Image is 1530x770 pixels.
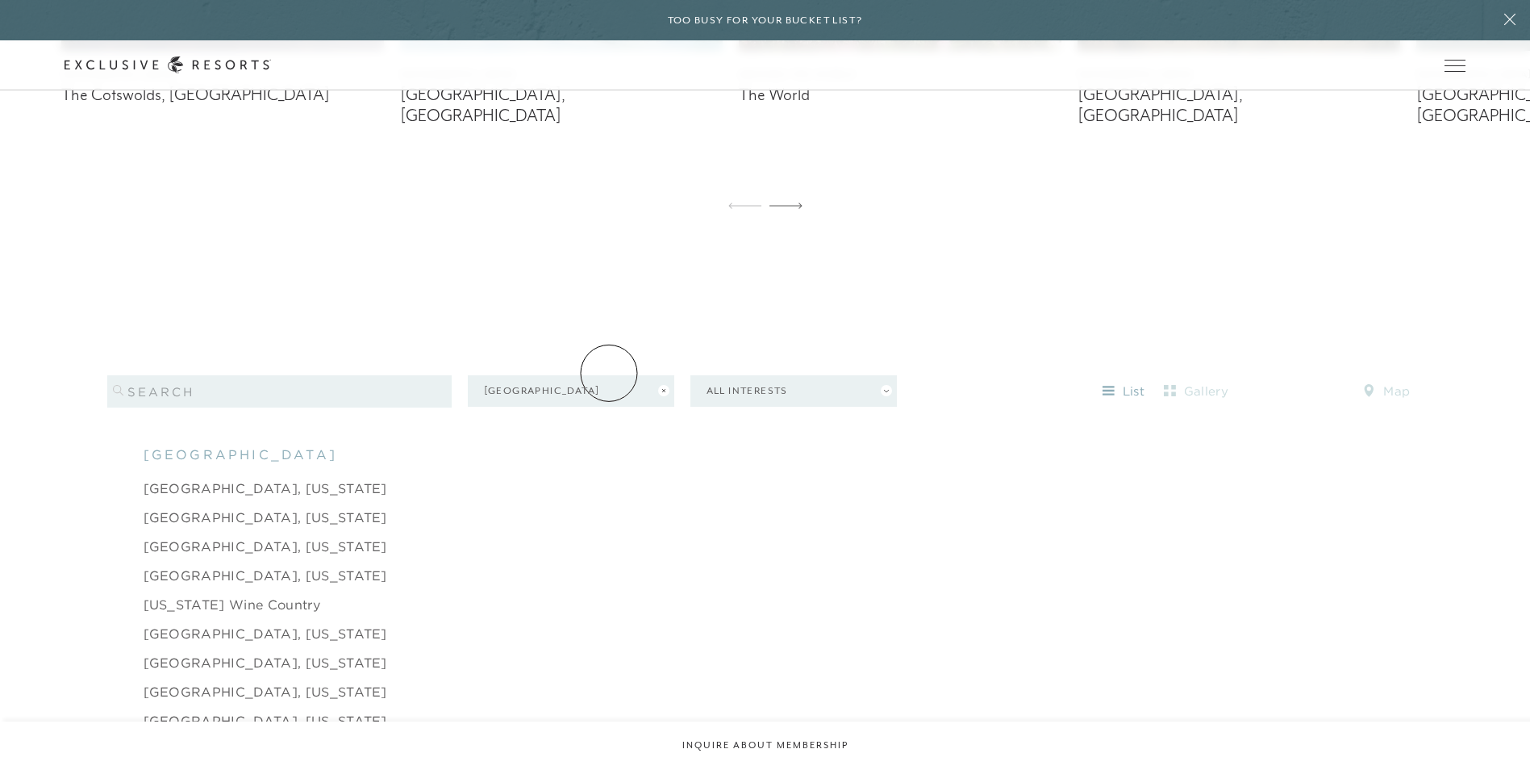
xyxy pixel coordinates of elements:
[468,375,674,407] button: [GEOGRAPHIC_DATA]
[1087,379,1160,404] button: list
[107,375,452,408] input: search
[61,85,384,105] figcaption: The Cotswolds, [GEOGRAPHIC_DATA]
[144,653,387,672] a: [GEOGRAPHIC_DATA], [US_STATE]
[668,13,863,28] h6: Too busy for your bucket list?
[739,85,1061,105] figcaption: The World
[1350,379,1423,404] button: map
[144,682,387,701] a: [GEOGRAPHIC_DATA], [US_STATE]
[144,479,387,498] a: [GEOGRAPHIC_DATA], [US_STATE]
[144,624,387,643] a: [GEOGRAPHIC_DATA], [US_STATE]
[690,375,897,407] button: All Interests
[1078,85,1400,125] figcaption: [GEOGRAPHIC_DATA], [GEOGRAPHIC_DATA]
[144,537,387,556] a: [GEOGRAPHIC_DATA], [US_STATE]
[144,595,320,614] a: [US_STATE] Wine Country
[144,508,387,527] a: [GEOGRAPHIC_DATA], [US_STATE]
[1160,379,1232,404] button: gallery
[144,711,387,730] a: [GEOGRAPHIC_DATA], [US_STATE]
[1445,60,1465,71] button: Open navigation
[400,85,723,125] figcaption: [GEOGRAPHIC_DATA], [GEOGRAPHIC_DATA]
[144,445,337,464] span: [GEOGRAPHIC_DATA]
[144,566,387,585] a: [GEOGRAPHIC_DATA], [US_STATE]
